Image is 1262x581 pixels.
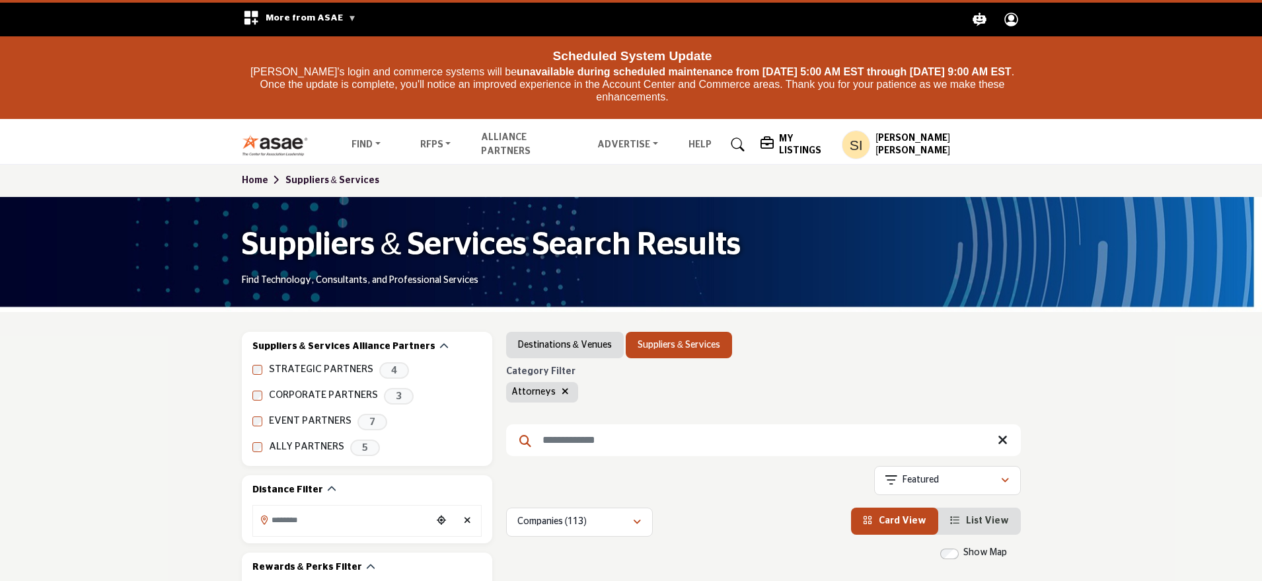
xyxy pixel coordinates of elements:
[879,516,926,525] span: Card View
[842,130,870,159] button: Show hide supplier dropdown
[718,134,753,155] a: Search
[242,134,315,156] img: Site Logo
[950,516,1009,525] a: View List
[517,66,1012,77] strong: unavailable during scheduled maintenance from [DATE] 5:00 AM EST through [DATE] 9:00 AM EST
[481,133,531,156] a: Alliance Partners
[252,442,262,452] input: ALLY PARTNERS checkbox
[269,388,378,403] label: CORPORATE PARTNERS
[966,516,1009,525] span: List View
[863,516,926,525] a: View Card
[638,338,720,352] a: Suppliers & Services
[963,546,1007,560] label: Show Map
[588,136,667,154] a: Advertise
[342,136,390,154] a: Find
[242,225,741,266] h1: Suppliers & Services Search Results
[506,424,1021,456] input: Search Keyword
[517,516,587,529] p: Companies (113)
[252,416,262,426] input: EVENT PARTNERS checkbox
[252,391,262,401] input: CORPORATE PARTNERS checkbox
[379,362,409,379] span: 4
[458,507,478,535] div: Clear search location
[245,43,1020,65] div: Scheduled System Update
[269,414,352,429] label: EVENT PARTNERS
[851,508,938,535] li: Card View
[903,474,939,487] p: Featured
[235,3,365,36] div: More from ASAE
[779,133,836,157] h5: My Listings
[938,508,1021,535] li: List View
[252,340,435,354] h2: Suppliers & Services Alliance Partners
[506,366,578,377] h6: Category Filter
[384,388,414,405] span: 3
[269,440,344,455] label: ALLY PARTNERS
[431,507,451,535] div: Choose your current location
[874,466,1021,495] button: Featured
[511,387,556,397] span: Attorneys
[252,561,362,574] h2: Rewards & Perks Filter
[506,508,653,537] button: Companies (113)
[252,484,323,497] h2: Distance Filter
[761,133,836,157] div: My Listings
[242,274,478,288] p: Find Technology, Consultants, and Professional Services
[285,176,379,185] a: Suppliers & Services
[252,365,262,375] input: STRATEGIC PARTNERS checkbox
[518,338,612,352] a: Destinations & Venues
[357,414,387,430] span: 7
[269,362,373,377] label: STRATEGIC PARTNERS
[245,65,1020,104] p: [PERSON_NAME]'s login and commerce systems will be . Once the update is complete, you'll notice a...
[253,507,431,533] input: Search Location
[266,13,356,22] span: More from ASAE
[350,440,380,456] span: 5
[688,140,712,149] a: Help
[875,132,1020,158] h5: [PERSON_NAME] [PERSON_NAME]
[411,136,461,154] a: RFPs
[242,176,285,185] a: Home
